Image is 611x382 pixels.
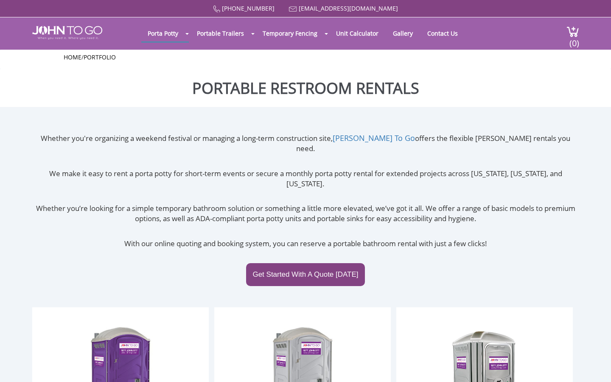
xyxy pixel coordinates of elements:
[246,263,364,286] a: Get Started With A Quote [DATE]
[222,4,275,12] a: [PHONE_NUMBER]
[577,348,611,382] button: Live Chat
[333,133,415,143] a: [PERSON_NAME] To Go
[569,31,579,49] span: (0)
[387,25,419,42] a: Gallery
[256,25,324,42] a: Temporary Fencing
[213,6,220,13] img: Call
[289,6,297,12] img: Mail
[299,4,398,12] a: [EMAIL_ADDRESS][DOMAIN_NAME]
[64,53,547,62] ul: /
[32,26,102,39] img: JOHN to go
[566,26,579,37] img: cart a
[191,25,250,42] a: Portable Trailers
[421,25,464,42] a: Contact Us
[32,239,579,249] p: With our online quoting and booking system, you can reserve a portable bathroom rental with just ...
[64,53,81,61] a: Home
[330,25,385,42] a: Unit Calculator
[141,25,185,42] a: Porta Potty
[32,203,579,224] p: Whether you’re looking for a simple temporary bathroom solution or something a little more elevat...
[32,169,579,189] p: We make it easy to rent a porta potty for short-term events or secure a monthly porta potty renta...
[84,53,116,61] a: Portfolio
[32,133,579,154] p: Whether you're organizing a weekend festival or managing a long-term construction site, offers th...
